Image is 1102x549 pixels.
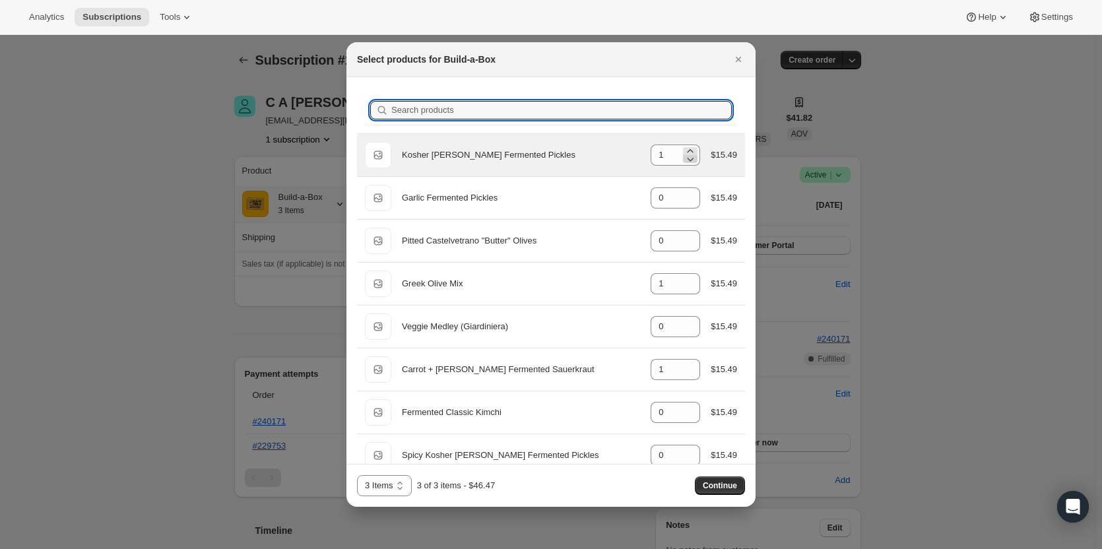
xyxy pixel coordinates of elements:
div: $15.49 [711,320,737,333]
span: Help [978,12,996,22]
span: Subscriptions [82,12,141,22]
div: Open Intercom Messenger [1057,491,1089,523]
div: Greek Olive Mix [402,277,640,290]
span: Tools [160,12,180,22]
div: Fermented Classic Kimchi [402,406,640,419]
div: $15.49 [711,234,737,247]
div: Garlic Fermented Pickles [402,191,640,205]
button: Settings [1020,8,1081,26]
div: Kosher [PERSON_NAME] Fermented Pickles [402,148,640,162]
div: Carrot + [PERSON_NAME] Fermented Sauerkraut [402,363,640,376]
span: Settings [1041,12,1073,22]
span: Analytics [29,12,64,22]
button: Close [729,50,748,69]
div: $15.49 [711,191,737,205]
input: Search products [391,101,732,119]
div: $15.49 [711,277,737,290]
div: $15.49 [711,449,737,462]
button: Analytics [21,8,72,26]
div: Veggie Medley (Giardiniera) [402,320,640,333]
div: Pitted Castelvetrano "Butter" Olives [402,234,640,247]
div: $15.49 [711,406,737,419]
div: $15.49 [711,148,737,162]
div: $15.49 [711,363,737,376]
button: Continue [695,476,745,495]
button: Help [957,8,1017,26]
div: Spicy Kosher [PERSON_NAME] Fermented Pickles [402,449,640,462]
div: 3 of 3 items - $46.47 [417,479,496,492]
span: Continue [703,480,737,491]
h2: Select products for Build-a-Box [357,53,496,66]
button: Subscriptions [75,8,149,26]
button: Tools [152,8,201,26]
